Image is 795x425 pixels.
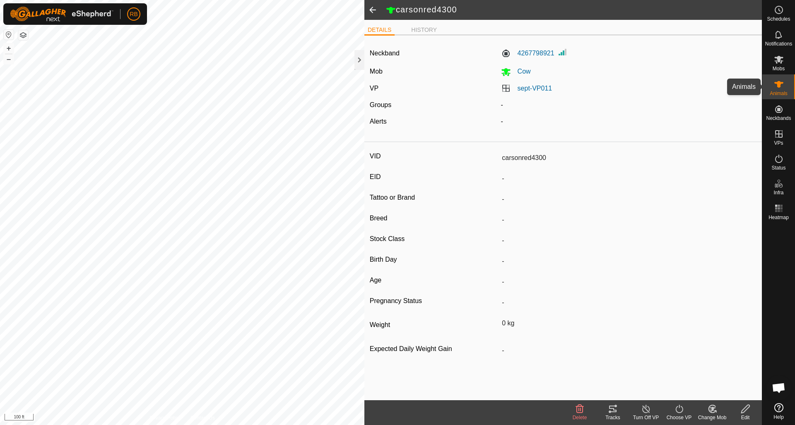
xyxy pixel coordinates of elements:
span: Cow [511,68,531,75]
li: HISTORY [408,26,440,34]
span: Mobs [773,66,785,71]
button: Map Layers [18,30,28,40]
button: Reset Map [4,30,14,40]
a: Help [762,400,795,423]
div: Tracks [596,414,629,421]
div: Open chat [766,375,791,400]
label: Groups [370,101,391,108]
div: - [498,117,760,127]
a: Privacy Policy [149,414,181,422]
div: - [498,100,760,110]
span: Notifications [765,41,792,46]
label: Expected Daily Weight Gain [370,344,499,354]
a: Contact Us [190,414,215,422]
label: 4267798921 [501,48,554,58]
img: Signal strength [558,47,568,57]
span: RB [130,10,137,19]
span: Status [771,165,785,170]
label: Age [370,275,499,286]
label: Birth Day [370,254,499,265]
label: EID [370,172,499,182]
span: Schedules [767,17,790,21]
div: Edit [729,414,762,421]
div: Turn Off VP [629,414,662,421]
label: Mob [370,68,383,75]
label: Neckband [370,48,400,58]
span: Infra [773,190,783,195]
button: + [4,43,14,53]
li: DETAILS [364,26,395,36]
label: Pregnancy Status [370,296,499,306]
span: Help [773,415,784,420]
a: sept-VP011 [518,85,552,92]
label: Breed [370,213,499,224]
h2: carsonred4300 [386,5,762,15]
div: Choose VP [662,414,696,421]
label: Tattoo or Brand [370,192,499,203]
span: Heatmap [768,215,789,220]
div: Change Mob [696,414,729,421]
span: Neckbands [766,116,791,121]
label: Weight [370,316,499,334]
label: VP [370,85,378,92]
label: VID [370,151,499,162]
button: – [4,54,14,64]
span: VPs [774,141,783,146]
img: Gallagher Logo [10,7,113,21]
label: Alerts [370,118,387,125]
span: Animals [770,91,788,96]
span: Delete [573,415,587,420]
label: Stock Class [370,234,499,244]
